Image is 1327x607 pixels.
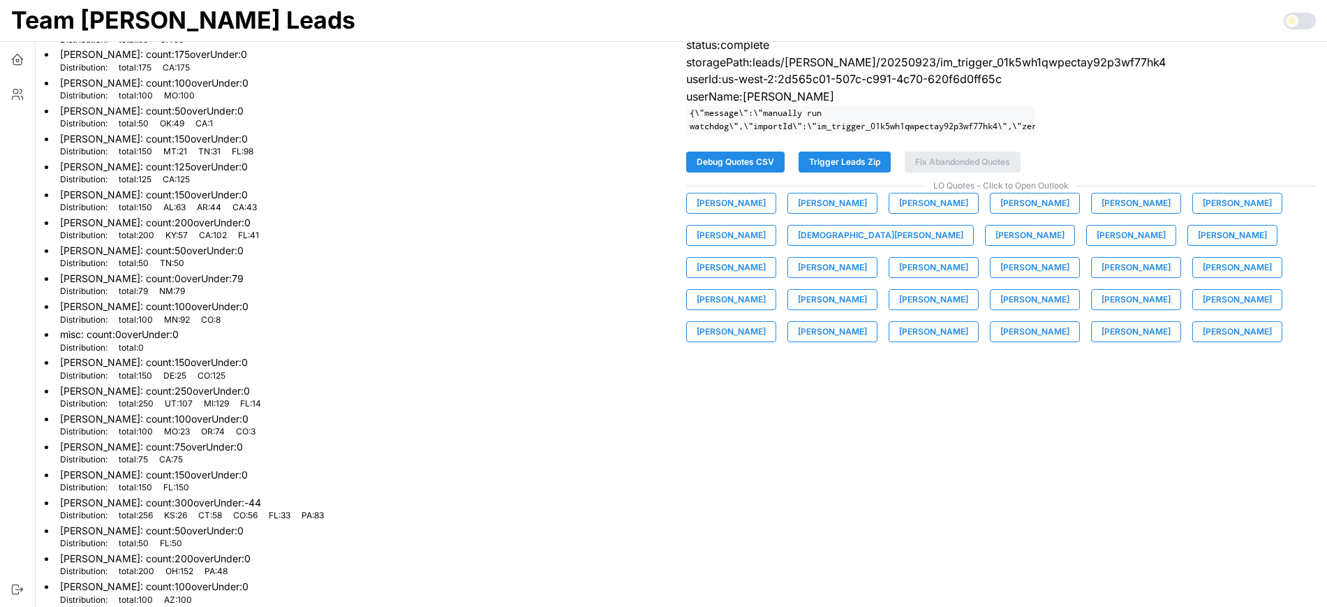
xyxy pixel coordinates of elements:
[119,538,149,550] p: total : 50
[1000,290,1069,309] span: [PERSON_NAME]
[60,286,108,298] p: Distribution:
[119,426,153,438] p: total : 100
[1203,290,1272,309] span: [PERSON_NAME]
[197,202,221,214] p: AR : 44
[60,356,248,370] p: [PERSON_NAME] : count: 150 overUnder: 0
[686,180,1317,193] span: LO Quotes - Click to Open Outlook
[1091,257,1181,278] button: [PERSON_NAME]
[201,426,225,438] p: OR : 74
[995,226,1065,245] span: [PERSON_NAME]
[697,193,766,213] span: [PERSON_NAME]
[60,566,108,578] p: Distribution:
[1000,258,1069,277] span: [PERSON_NAME]
[686,152,785,173] button: Debug Quotes CSV
[60,496,324,510] p: [PERSON_NAME] : count: 300 overUnder: -44
[238,230,259,242] p: FL : 41
[60,76,249,90] p: [PERSON_NAME] : count: 100 overUnder: 0
[1192,289,1282,310] button: [PERSON_NAME]
[60,118,108,130] p: Distribution:
[119,62,151,74] p: total : 175
[160,118,184,130] p: OK : 49
[686,289,776,310] button: [PERSON_NAME]
[990,257,1080,278] button: [PERSON_NAME]
[1192,257,1282,278] button: [PERSON_NAME]
[198,510,222,522] p: CT : 58
[60,62,108,74] p: Distribution:
[198,146,221,158] p: TN : 31
[1203,322,1272,342] span: [PERSON_NAME]
[889,193,979,214] button: [PERSON_NAME]
[198,370,225,382] p: CO : 125
[697,258,766,277] span: [PERSON_NAME]
[302,510,324,522] p: PA : 83
[163,482,189,494] p: FL : 150
[799,152,891,173] button: Trigger Leads Zip
[164,426,190,438] p: MO : 23
[798,290,867,309] span: [PERSON_NAME]
[232,146,253,158] p: FL : 98
[787,289,877,310] button: [PERSON_NAME]
[1102,258,1171,277] span: [PERSON_NAME]
[119,202,152,214] p: total : 150
[163,370,186,382] p: DE : 25
[798,193,867,213] span: [PERSON_NAME]
[686,105,1035,134] code: {\"message\":\"manually run watchdog\",\"importId\":\"im_trigger_01k5wh1qwpectay92p3wf77hk4\",\"z...
[889,321,979,342] button: [PERSON_NAME]
[164,510,187,522] p: KS : 26
[985,225,1075,246] button: [PERSON_NAME]
[60,188,257,202] p: [PERSON_NAME] : count: 150 overUnder: 0
[787,321,877,342] button: [PERSON_NAME]
[119,258,149,270] p: total : 50
[686,88,1317,105] p: userName:[PERSON_NAME]
[159,454,183,466] p: CA : 75
[60,524,244,538] p: [PERSON_NAME] : count: 50 overUnder: 0
[163,202,186,214] p: AL : 63
[163,174,190,186] p: CA : 125
[1102,322,1171,342] span: [PERSON_NAME]
[1091,289,1181,310] button: [PERSON_NAME]
[195,118,213,130] p: CA : 1
[1187,225,1277,246] button: [PERSON_NAME]
[164,90,195,102] p: MO : 100
[159,286,185,298] p: NM : 79
[119,118,149,130] p: total : 50
[60,552,251,566] p: [PERSON_NAME] : count: 200 overUnder: 0
[205,566,228,578] p: PA : 48
[60,510,108,522] p: Distribution:
[201,314,221,326] p: CO : 8
[60,258,108,270] p: Distribution:
[119,566,154,578] p: total : 200
[686,257,776,278] button: [PERSON_NAME]
[165,230,188,242] p: KY : 57
[60,538,108,550] p: Distribution:
[60,244,244,258] p: [PERSON_NAME] : count: 50 overUnder: 0
[60,468,248,482] p: [PERSON_NAME] : count: 150 overUnder: 0
[1192,321,1282,342] button: [PERSON_NAME]
[60,594,108,606] p: Distribution:
[60,104,244,118] p: [PERSON_NAME] : count: 50 overUnder: 0
[990,321,1080,342] button: [PERSON_NAME]
[1000,322,1069,342] span: [PERSON_NAME]
[163,146,187,158] p: MT : 21
[60,398,108,410] p: Distribution:
[119,90,153,102] p: total : 100
[889,257,979,278] button: [PERSON_NAME]
[165,398,193,410] p: UT : 107
[686,321,776,342] button: [PERSON_NAME]
[1091,193,1181,214] button: [PERSON_NAME]
[60,482,108,494] p: Distribution:
[163,62,190,74] p: CA : 175
[697,152,774,172] span: Debug Quotes CSV
[269,510,290,522] p: FL : 33
[60,132,253,146] p: [PERSON_NAME] : count: 150 overUnder: 0
[1102,193,1171,213] span: [PERSON_NAME]
[60,202,108,214] p: Distribution:
[60,370,108,382] p: Distribution:
[899,290,968,309] span: [PERSON_NAME]
[60,90,108,102] p: Distribution:
[11,5,355,36] h1: Team [PERSON_NAME] Leads
[60,160,248,174] p: [PERSON_NAME] : count: 125 overUnder: 0
[798,226,963,245] span: [DEMOGRAPHIC_DATA][PERSON_NAME]
[119,482,152,494] p: total : 150
[119,174,151,186] p: total : 125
